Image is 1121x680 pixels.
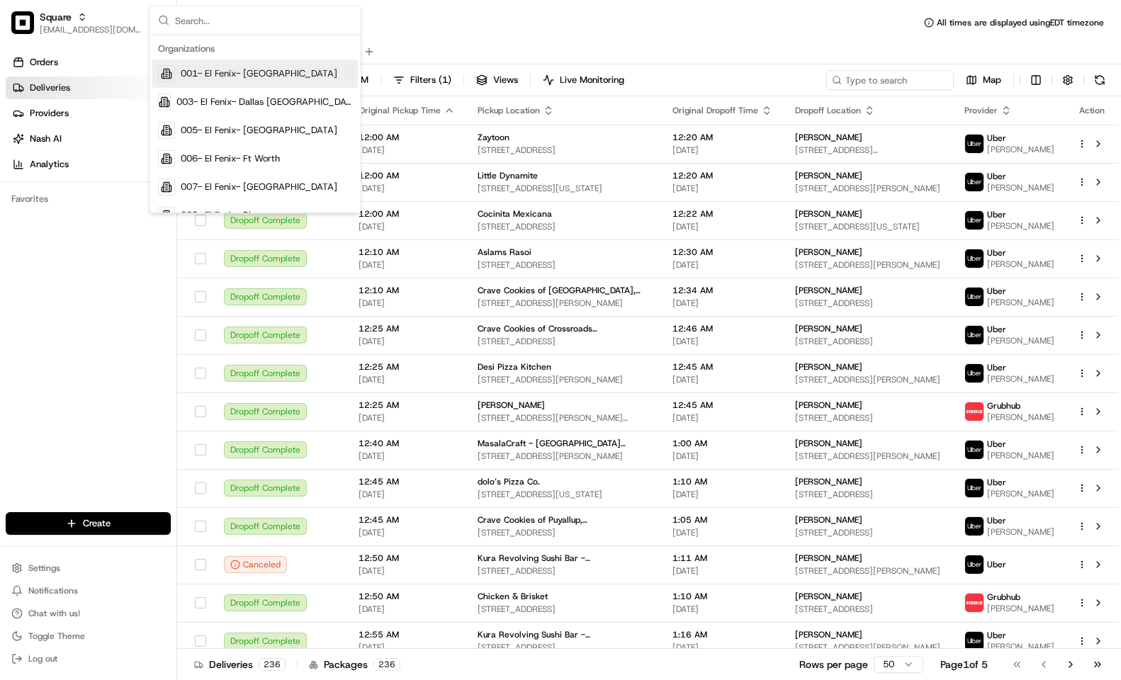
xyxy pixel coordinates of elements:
span: [PERSON_NAME] [987,335,1054,346]
img: uber-new-logo.jpeg [965,249,984,268]
span: [DATE] [672,527,772,538]
span: [STREET_ADDRESS] [478,642,650,653]
div: Canceled [224,556,287,573]
span: Uber [987,324,1006,335]
span: [STREET_ADDRESS][PERSON_NAME] [795,374,942,385]
div: Page 1 of 5 [940,657,988,671]
span: 008- El Fenix- Plano [181,209,266,222]
span: 12:45 AM [359,514,455,526]
img: uber-new-logo.jpeg [965,135,984,153]
span: [STREET_ADDRESS] [795,527,942,538]
span: 12:25 AM [359,399,455,411]
span: 12:20 AM [672,170,772,181]
span: 1:00 AM [672,438,772,449]
img: uber-new-logo.jpeg [965,326,984,344]
img: Square [11,11,34,34]
div: Deliveries [194,657,286,671]
span: [DATE] [672,450,772,462]
span: Little Dynamite [478,170,538,181]
span: 007- El Fenix- [GEOGRAPHIC_DATA] [181,181,337,193]
div: 236 [373,658,400,671]
span: [STREET_ADDRESS] [795,603,942,615]
span: [STREET_ADDRESS][PERSON_NAME] [478,374,650,385]
span: [STREET_ADDRESS] [478,527,650,538]
span: Pickup Location [478,105,540,116]
span: [STREET_ADDRESS] [795,489,942,500]
span: [PERSON_NAME] [795,323,862,334]
span: Kura Revolving Sushi Bar - [GEOGRAPHIC_DATA] - Convoy [478,552,650,564]
span: [DATE] [672,221,772,232]
span: [DATE] [359,221,455,232]
span: Uber [987,515,1006,526]
span: 12:25 AM [359,323,455,334]
span: Uber [987,209,1006,220]
span: 12:50 AM [359,552,455,564]
span: [PERSON_NAME] [795,285,862,296]
img: uber-new-logo.jpeg [965,364,984,382]
span: [DATE] [359,412,455,424]
button: Live Monitoring [536,70,631,90]
span: [STREET_ADDRESS][DEMOGRAPHIC_DATA][PERSON_NAME] [795,144,942,156]
span: [PERSON_NAME] [987,373,1054,385]
span: Crave Cookies of Crossroads ([GEOGRAPHIC_DATA]), [GEOGRAPHIC_DATA] [478,323,650,334]
span: Grubhub [987,400,1020,412]
span: [DATE] [672,297,772,309]
span: Provider [964,105,998,116]
div: Action [1077,105,1107,116]
input: Search... [175,6,352,35]
span: [STREET_ADDRESS][PERSON_NAME] [795,565,942,577]
a: Nash AI [6,127,176,150]
span: Uber [987,171,1006,182]
span: 12:34 AM [672,285,772,296]
span: 12:50 AM [359,591,455,602]
button: Notifications [6,581,171,601]
input: Type to search [826,70,954,90]
span: [STREET_ADDRESS][US_STATE] [478,183,650,194]
span: 12:45 AM [672,361,772,373]
span: [PERSON_NAME] [795,399,862,411]
a: Providers [6,102,176,125]
span: 001- El Fenix- [GEOGRAPHIC_DATA] [181,67,337,80]
span: Dropoff Location [795,105,861,116]
span: [PERSON_NAME] [795,170,862,181]
span: Uber [987,247,1006,259]
span: 1:10 AM [672,476,772,487]
span: [PERSON_NAME] [795,438,862,449]
span: ( 1 ) [439,74,451,86]
span: [STREET_ADDRESS] [478,603,650,615]
span: Analytics [30,158,69,171]
span: [STREET_ADDRESS] [795,297,942,309]
span: MasalaCraft - [GEOGRAPHIC_DATA][PERSON_NAME] [478,438,650,449]
button: Settings [6,558,171,578]
span: [DATE] [672,183,772,194]
button: [EMAIL_ADDRESS][DOMAIN_NAME] [40,24,141,35]
span: Uber [987,438,1006,450]
span: Uber [987,132,1006,144]
span: [STREET_ADDRESS][PERSON_NAME] [795,450,942,462]
span: [STREET_ADDRESS] [478,336,650,347]
span: [PERSON_NAME] [987,641,1054,652]
span: [PERSON_NAME] [987,488,1054,499]
span: [STREET_ADDRESS] [478,259,650,271]
span: [PERSON_NAME] [987,412,1054,423]
span: [DATE] [672,642,772,653]
span: [STREET_ADDRESS] [795,336,942,347]
span: 12:22 AM [672,208,772,220]
span: [STREET_ADDRESS][PERSON_NAME][PERSON_NAME] [478,412,650,424]
span: [STREET_ADDRESS][PERSON_NAME] [795,259,942,271]
span: Deliveries [30,81,70,94]
span: dolo’s Pizza Co. [478,476,540,487]
span: [DATE] [672,603,772,615]
button: Filters(1) [387,70,458,90]
span: 12:45 AM [672,399,772,411]
span: [PERSON_NAME] [795,361,862,373]
div: 236 [259,658,286,671]
button: Log out [6,649,171,669]
button: SquareSquare[EMAIL_ADDRESS][DOMAIN_NAME] [6,6,147,40]
span: [PERSON_NAME] [795,591,862,602]
span: [PERSON_NAME] [795,476,862,487]
span: 12:20 AM [672,132,772,143]
span: Crave Cookies of Puyallup, [GEOGRAPHIC_DATA] [478,514,650,526]
span: Uber [987,362,1006,373]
